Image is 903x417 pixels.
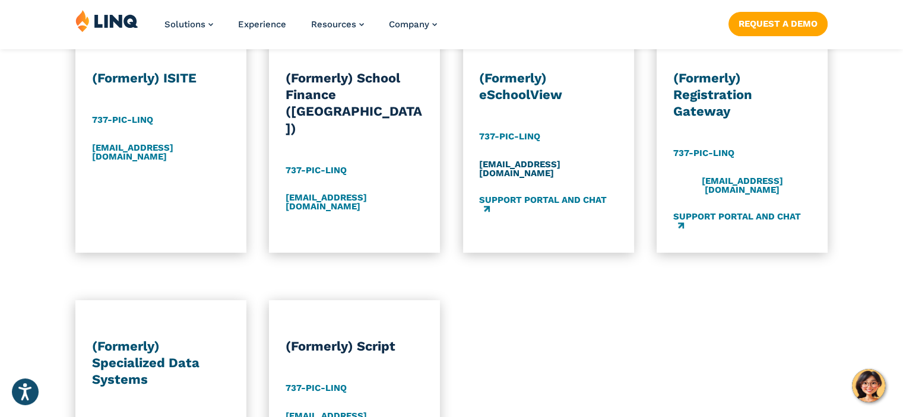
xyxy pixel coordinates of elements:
a: Resources [311,19,364,30]
nav: Primary Navigation [164,9,437,49]
a: [EMAIL_ADDRESS][DOMAIN_NAME] [479,159,617,179]
a: 737-PIC-LINQ [92,113,153,126]
span: Resources [311,19,356,30]
span: Solutions [164,19,205,30]
button: Hello, have a question? Let’s chat. [852,369,885,402]
a: Solutions [164,19,213,30]
a: Company [389,19,437,30]
a: [EMAIL_ADDRESS][DOMAIN_NAME] [286,193,424,212]
a: 737-PIC-LINQ [286,164,347,177]
a: 737-PIC-LINQ [673,147,734,160]
h3: (Formerly) Script [286,338,424,355]
h3: (Formerly) Registration Gateway [673,70,812,120]
nav: Button Navigation [728,9,828,36]
img: LINQ | K‑12 Software [75,9,138,32]
a: 737-PIC-LINQ [479,130,540,144]
a: Support Portal and Chat [479,195,617,215]
a: 737-PIC-LINQ [286,381,347,394]
a: Request a Demo [728,12,828,36]
h3: (Formerly) eSchoolView [479,70,617,103]
span: Company [389,19,429,30]
a: [EMAIL_ADDRESS][DOMAIN_NAME] [673,176,812,196]
h3: (Formerly) Specialized Data Systems [92,338,230,388]
a: Experience [238,19,286,30]
a: Support Portal and Chat [673,212,812,231]
a: [EMAIL_ADDRESS][DOMAIN_NAME] [92,142,230,162]
h3: (Formerly) ISITE [92,70,230,87]
h3: (Formerly) School Finance ([GEOGRAPHIC_DATA]) [286,70,424,137]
